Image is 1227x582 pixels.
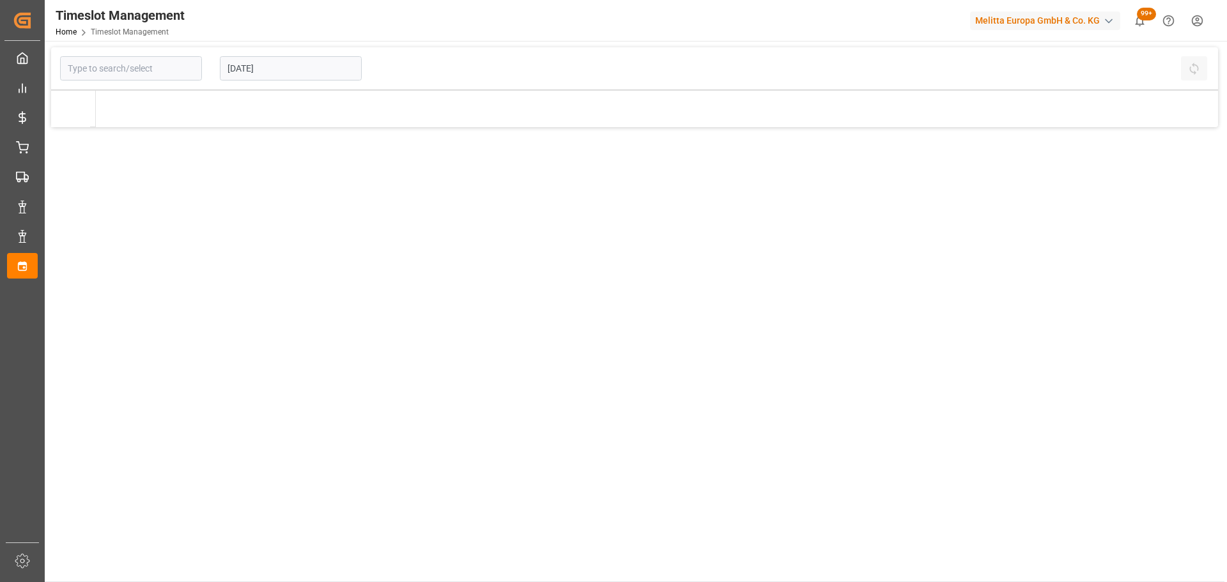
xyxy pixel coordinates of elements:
a: Home [56,27,77,36]
div: Timeslot Management [56,6,185,25]
input: DD-MM-YYYY [220,56,362,80]
div: Melitta Europa GmbH & Co. KG [970,11,1120,30]
input: Type to search/select [60,56,202,80]
button: show 100 new notifications [1125,6,1154,35]
span: 99+ [1137,8,1156,20]
button: Melitta Europa GmbH & Co. KG [970,8,1125,33]
button: Help Center [1154,6,1183,35]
